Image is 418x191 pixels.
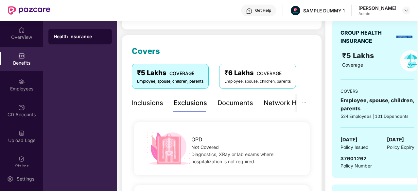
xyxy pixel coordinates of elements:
[191,144,302,151] div: Not Covered
[246,8,253,14] img: svg+xml;base64,PHN2ZyBpZD0iSGVscC0zMngzMiIgeG1sbnM9Imh0dHA6Ly93d3cudzMub3JnLzIwMDAvc3ZnIiB3aWR0aD...
[358,11,396,16] div: Admin
[297,94,312,112] button: ellipsis
[142,130,195,167] img: icon
[54,33,107,40] div: Health Insurance
[15,176,36,182] div: Settings
[257,71,282,76] span: COVERAGE
[8,6,50,15] img: New Pazcare Logo
[303,8,345,14] div: SAMPLE DUMMY 1
[18,78,25,85] img: svg+xml;base64,PHN2ZyBpZD0iRW1wbG95ZWVzIiB4bWxucz0iaHR0cDovL3d3dy53My5vcmcvMjAwMC9zdmciIHdpZHRoPS...
[387,136,404,144] span: [DATE]
[255,8,271,13] div: Get Help
[340,136,357,144] span: [DATE]
[340,29,393,45] div: GROUP HEALTH INSURANCE
[340,155,367,162] span: 37601262
[169,71,194,76] span: COVERAGE
[340,113,414,119] div: 524 Employees | 101 Dependents
[358,5,396,11] div: [PERSON_NAME]
[340,88,414,94] div: COVERS
[224,78,291,85] div: Employee, spouse, children, parents
[340,96,414,113] div: Employee, spouse, children, parents
[132,46,160,56] span: Covers
[404,8,409,13] img: svg+xml;base64,PHN2ZyBpZD0iRHJvcGRvd24tMzJ4MzIiIHhtbG5zPSJodHRwOi8vd3d3LnczLm9yZy8yMDAwL3N2ZyIgd2...
[387,144,414,151] span: Policy Expiry
[264,98,321,108] div: Network Hospitals
[396,36,412,38] img: insurerLogo
[132,98,163,108] div: Inclusions
[342,51,376,60] span: ₹5 Lakhs
[218,98,253,108] div: Documents
[18,130,25,136] img: svg+xml;base64,PHN2ZyBpZD0iVXBsb2FkX0xvZ3MiIGRhdGEtbmFtZT0iVXBsb2FkIExvZ3MiIHhtbG5zPSJodHRwOi8vd3...
[18,53,25,59] img: svg+xml;base64,PHN2ZyBpZD0iQmVuZWZpdHMiIHhtbG5zPSJodHRwOi8vd3d3LnczLm9yZy8yMDAwL3N2ZyIgd2lkdGg9Ij...
[340,163,372,168] span: Policy Number
[18,27,25,33] img: svg+xml;base64,PHN2ZyBpZD0iSG9tZSIgeG1sbnM9Imh0dHA6Ly93d3cudzMub3JnLzIwMDAvc3ZnIiB3aWR0aD0iMjAiIG...
[191,135,202,144] span: OPD
[18,156,25,162] img: svg+xml;base64,PHN2ZyBpZD0iQ2xhaW0iIHhtbG5zPSJodHRwOi8vd3d3LnczLm9yZy8yMDAwL3N2ZyIgd2lkdGg9IjIwIi...
[224,68,291,78] div: ₹6 Lakhs
[191,151,273,164] span: Diagnostics, XRay or lab exams where hospitalization is not required.
[7,176,13,182] img: svg+xml;base64,PHN2ZyBpZD0iU2V0dGluZy0yMHgyMCIgeG1sbnM9Imh0dHA6Ly93d3cudzMub3JnLzIwMDAvc3ZnIiB3aW...
[291,6,300,15] img: Pazcare_Alternative_logo-01-01.png
[302,101,306,105] span: ellipsis
[174,98,207,108] div: Exclusions
[342,62,363,68] span: Coverage
[137,78,203,85] div: Employee, spouse, children, parents
[18,104,25,111] img: svg+xml;base64,PHN2ZyBpZD0iQ0RfQWNjb3VudHMiIGRhdGEtbmFtZT0iQ0QgQWNjb3VudHMiIHhtbG5zPSJodHRwOi8vd3...
[137,68,203,78] div: ₹5 Lakhs
[340,144,369,151] span: Policy Issued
